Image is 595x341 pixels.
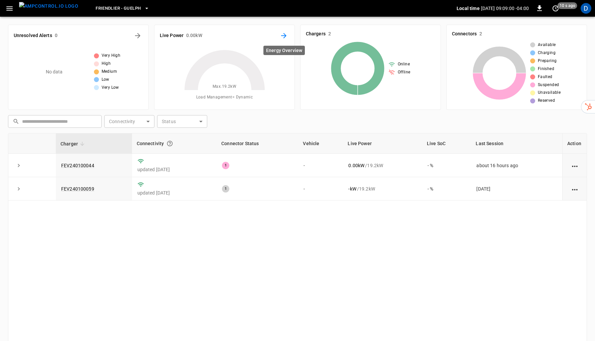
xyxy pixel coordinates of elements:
span: Very High [102,52,121,59]
span: Preparing [538,58,557,64]
td: - [298,177,343,201]
td: about 16 hours ago [471,154,562,177]
button: expand row [14,184,24,194]
div: action cell options [571,186,579,192]
span: 10 s ago [558,2,577,9]
h6: 2 [479,30,482,38]
span: Friendlier - Guelph [96,5,141,12]
span: Finished [538,66,554,72]
span: High [102,60,111,67]
p: 0.00 kW [348,162,364,169]
span: Charger [61,140,87,148]
td: [DATE] [471,177,562,201]
h6: Chargers [306,30,326,38]
img: ampcontrol.io logo [19,2,78,10]
a: FEV240100059 [61,186,94,192]
h6: Unresolved Alerts [14,32,52,39]
span: Reserved [538,97,555,104]
span: Available [538,42,556,48]
div: Connectivity [137,137,212,149]
button: All Alerts [132,30,143,41]
th: Live Power [343,133,422,154]
h6: 0.00 kW [186,32,202,39]
button: Friendlier - Guelph [93,2,152,15]
div: action cell options [571,162,579,169]
h6: 2 [328,30,331,38]
div: 1 [222,185,229,193]
td: - [298,154,343,177]
th: Last Session [471,133,562,154]
h6: Connectors [452,30,477,38]
div: 1 [222,162,229,169]
td: - % [422,154,471,177]
div: / 19.2 kW [348,186,417,192]
a: FEV240100044 [61,163,94,168]
p: [DATE] 09:09:00 -04:00 [481,5,529,12]
h6: Live Power [160,32,184,39]
p: Local time [457,5,480,12]
button: expand row [14,160,24,170]
div: / 19.2 kW [348,162,417,169]
span: Offline [398,69,410,76]
div: profile-icon [581,3,591,14]
td: - % [422,177,471,201]
span: Very Low [102,84,119,91]
th: Connector Status [217,133,298,154]
span: Load Management = Dynamic [196,94,253,101]
p: - kW [348,186,356,192]
span: Low [102,76,109,83]
span: Suspended [538,82,559,88]
span: Online [398,61,410,68]
p: updated [DATE] [137,190,212,196]
span: Max. 19.2 kW [213,83,236,90]
span: Unavailable [538,89,561,96]
span: Medium [102,68,117,75]
span: Charging [538,50,556,56]
th: Action [562,133,587,154]
h6: 0 [55,32,57,39]
th: Live SoC [422,133,471,154]
button: Connection between the charger and our software. [164,137,176,149]
button: Energy Overview [278,30,289,41]
p: updated [DATE] [137,166,212,173]
span: Faulted [538,74,553,80]
p: No data [46,68,63,75]
div: Energy Overview [263,46,305,55]
button: set refresh interval [550,3,561,14]
th: Vehicle [298,133,343,154]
